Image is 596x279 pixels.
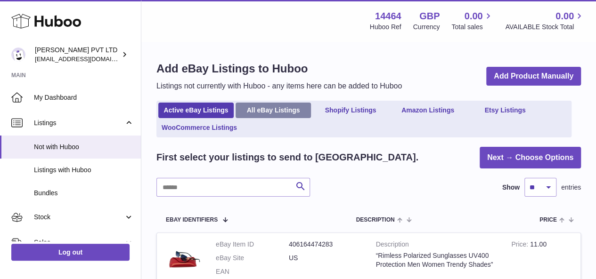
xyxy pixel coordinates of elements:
[313,103,388,118] a: Shopify Listings
[289,240,362,249] dd: 406164474283
[505,23,585,32] span: AVAILABLE Stock Total
[164,240,202,278] img: $_57.PNG
[486,67,581,86] a: Add Product Manually
[390,103,465,118] a: Amazon Listings
[555,10,574,23] span: 0.00
[561,183,581,192] span: entries
[467,103,543,118] a: Etsy Listings
[451,10,493,32] a: 0.00 Total sales
[34,166,134,175] span: Listings with Huboo
[34,189,134,198] span: Bundles
[375,10,401,23] strong: 14464
[34,119,124,128] span: Listings
[156,61,402,76] h1: Add eBay Listings to Huboo
[11,48,25,62] img: hassanrai10923342@gmail.com
[35,46,120,64] div: [PERSON_NAME] PVT LTD
[34,238,124,247] span: Sales
[419,10,440,23] strong: GBP
[511,240,530,250] strong: Price
[505,10,585,32] a: 0.00 AVAILABLE Stock Total
[530,240,547,248] span: 11.00
[502,183,520,192] label: Show
[156,81,402,91] p: Listings not currently with Huboo - any items here can be added to Huboo
[158,103,234,118] a: Active eBay Listings
[216,267,289,276] dt: EAN
[34,213,124,222] span: Stock
[216,254,289,263] dt: eBay Site
[158,120,240,136] a: WooCommerce Listings
[413,23,440,32] div: Currency
[156,151,418,164] h2: First select your listings to send to [GEOGRAPHIC_DATA].
[451,23,493,32] span: Total sales
[465,10,483,23] span: 0.00
[289,254,362,263] dd: US
[34,143,134,151] span: Not with Huboo
[539,217,557,223] span: Price
[216,240,289,249] dt: eBay Item ID
[376,240,498,251] strong: Description
[356,217,394,223] span: Description
[480,147,581,169] a: Next → Choose Options
[11,244,130,261] a: Log out
[236,103,311,118] a: All eBay Listings
[34,93,134,102] span: My Dashboard
[166,217,218,223] span: eBay Identifiers
[376,251,498,269] div: “Rimless Polarized Sunglasses UV400 Protection Men Women Trendy Shades”
[370,23,401,32] div: Huboo Ref
[35,55,139,63] span: [EMAIL_ADDRESS][DOMAIN_NAME]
